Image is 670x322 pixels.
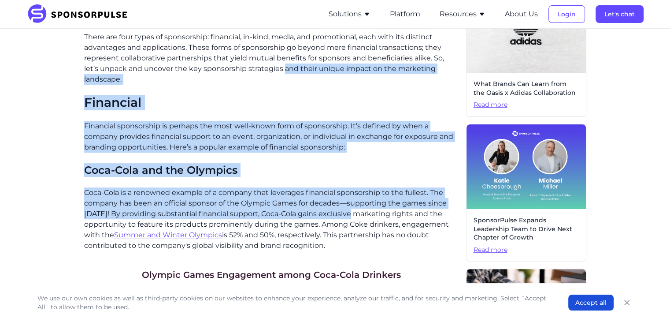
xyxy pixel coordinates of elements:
button: Let's chat [596,5,644,23]
p: We use our own cookies as well as third-party cookies on our websites to enhance your experience,... [37,294,551,311]
button: Accept all [568,295,614,311]
h3: Coca-Cola and the Olympics [84,163,459,177]
button: Close [621,296,633,309]
span: What Brands Can Learn from the Oasis x Adidas Collaboration [474,80,579,97]
button: Login [548,5,585,23]
h1: Olympic Games Engagement among Coca-Cola Drinkers [142,269,401,281]
button: About Us [505,9,538,19]
img: SponsorPulse [27,4,134,24]
button: Resources [440,9,485,19]
a: Platform [390,10,420,18]
a: About Us [505,10,538,18]
p: There are four types of sponsorship: financial, in-kind, media, and promotional, each with its di... [84,32,459,85]
p: Coca-Cola is a renowned example of a company that leverages financial sponsorship to the fullest.... [84,187,459,251]
a: SponsorPulse Expands Leadership Team to Drive Next Chapter of GrowthRead more [466,124,586,262]
span: Read more [474,246,579,255]
h2: Financial [84,95,459,110]
a: Login [548,10,585,18]
button: Solutions [329,9,370,19]
iframe: Chat Widget [626,280,670,322]
span: SponsorPulse Expands Leadership Team to Drive Next Chapter of Growth [474,216,579,242]
a: Let's chat [596,10,644,18]
p: Financial sponsorship is perhaps the most well-known form of sponsorship. It’s defined by when a ... [84,121,459,153]
span: Read more [474,101,579,109]
button: Platform [390,9,420,19]
img: Katie Cheesbrough and Michael Miller Join SponsorPulse to Accelerate Strategic Services [466,124,586,209]
a: Summer and Winter Olympics [114,231,222,239]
